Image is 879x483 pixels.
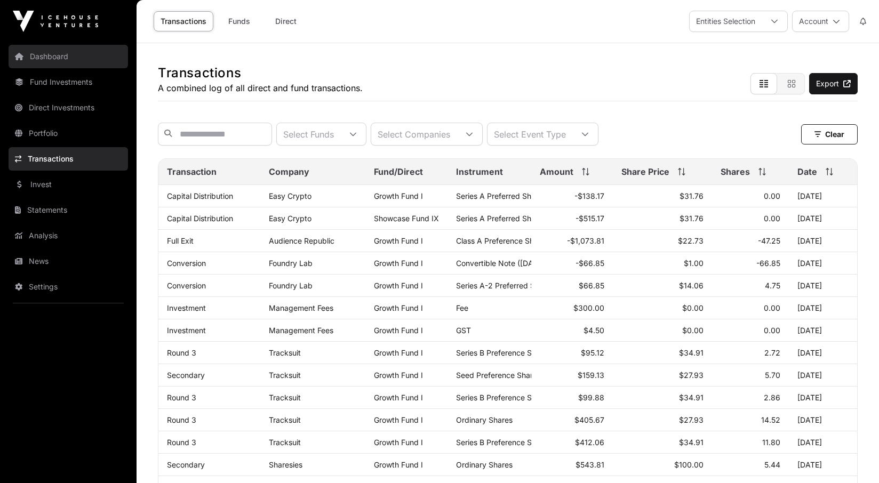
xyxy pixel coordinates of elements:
[167,326,206,335] a: Investment
[374,303,423,312] a: Growth Fund I
[758,236,780,245] span: -47.25
[9,249,128,273] a: News
[9,96,128,119] a: Direct Investments
[456,438,551,447] span: Series B Preference Shares
[167,460,205,469] a: Secondary
[789,364,857,387] td: [DATE]
[456,460,513,469] span: Ordinary Shares
[374,460,423,469] a: Growth Fund I
[531,409,613,431] td: $405.67
[456,281,550,290] span: Series A-2 Preferred Stock
[269,165,309,178] span: Company
[756,259,780,268] span: -66.85
[674,460,704,469] span: $100.00
[158,82,363,94] p: A combined log of all direct and fund transactions.
[789,185,857,207] td: [DATE]
[456,165,503,178] span: Instrument
[682,326,704,335] span: $0.00
[680,191,704,200] span: $31.76
[531,342,613,364] td: $95.12
[167,415,196,424] a: Round 3
[154,11,213,31] a: Transactions
[456,371,541,380] span: Seed Preference Shares
[531,431,613,454] td: $412.06
[9,122,128,145] a: Portfolio
[809,73,858,94] a: Export
[374,438,423,447] a: Growth Fund I
[167,371,205,380] a: Secondary
[374,165,423,178] span: Fund/Direct
[789,387,857,409] td: [DATE]
[374,326,423,335] a: Growth Fund I
[269,438,301,447] a: Tracksuit
[682,303,704,312] span: $0.00
[826,432,879,483] iframe: Chat Widget
[371,123,457,145] div: Select Companies
[374,236,423,245] a: Growth Fund I
[789,252,857,275] td: [DATE]
[764,348,780,357] span: 2.72
[789,431,857,454] td: [DATE]
[684,259,704,268] span: $1.00
[531,297,613,319] td: $300.00
[456,348,551,357] span: Series B Preference Shares
[789,454,857,476] td: [DATE]
[456,393,551,402] span: Series B Preference Shares
[531,230,613,252] td: -$1,073.81
[789,297,857,319] td: [DATE]
[269,259,313,268] a: Foundry Lab
[374,214,439,223] a: Showcase Fund IX
[269,415,301,424] a: Tracksuit
[621,165,669,178] span: Share Price
[167,191,233,200] a: Capital Distribution
[456,236,549,245] span: Class A Preference Shares
[269,393,301,402] a: Tracksuit
[167,281,206,290] a: Conversion
[269,460,302,469] a: Sharesies
[9,224,128,247] a: Analysis
[265,11,307,31] a: Direct
[679,415,704,424] span: $27.93
[764,303,780,312] span: 0.00
[488,123,572,145] div: Select Event Type
[765,281,780,290] span: 4.75
[269,191,311,200] a: Easy Crypto
[789,409,857,431] td: [DATE]
[218,11,260,31] a: Funds
[456,415,513,424] span: Ordinary Shares
[13,11,98,32] img: Icehouse Ventures Logo
[374,371,423,380] a: Growth Fund I
[456,214,542,223] span: Series A Preferred Share
[764,460,780,469] span: 5.44
[9,173,128,196] a: Invest
[374,281,423,290] a: Growth Fund I
[269,326,356,335] p: Management Fees
[167,165,217,178] span: Transaction
[9,70,128,94] a: Fund Investments
[531,207,613,230] td: -$515.17
[9,275,128,299] a: Settings
[764,393,780,402] span: 2.86
[269,371,301,380] a: Tracksuit
[269,303,356,312] p: Management Fees
[456,259,547,268] span: Convertible Note ([DATE])
[374,259,423,268] a: Growth Fund I
[761,415,780,424] span: 14.52
[679,371,704,380] span: $27.93
[531,185,613,207] td: -$138.17
[540,165,573,178] span: Amount
[531,319,613,342] td: $4.50
[456,191,542,200] span: Series A Preferred Share
[9,198,128,222] a: Statements
[158,65,363,82] h1: Transactions
[374,191,423,200] a: Growth Fund I
[765,371,780,380] span: 5.70
[269,348,301,357] a: Tracksuit
[764,214,780,223] span: 0.00
[456,326,471,335] span: GST
[374,348,423,357] a: Growth Fund I
[9,45,128,68] a: Dashboard
[801,124,858,144] button: Clear
[374,415,423,424] a: Growth Fund I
